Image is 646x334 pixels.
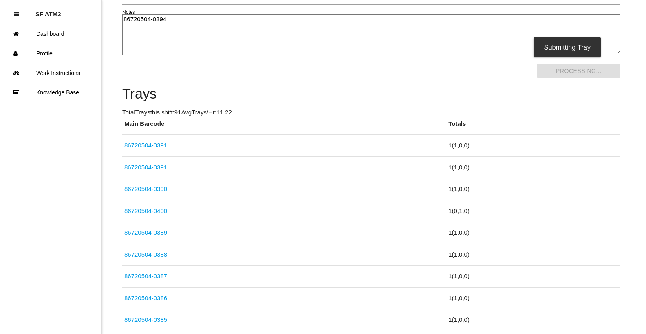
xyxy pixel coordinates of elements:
[0,63,101,83] a: Work Instructions
[124,272,167,279] a: 86720504-0387
[124,229,167,236] a: 86720504-0389
[14,4,19,24] div: Close
[446,309,620,331] td: 1 ( 1 , 0 , 0 )
[446,119,620,135] th: Totals
[124,185,167,192] a: 86720504-0390
[122,119,446,135] th: Main Barcode
[35,4,61,18] p: SF ATM2
[446,287,620,309] td: 1 ( 1 , 0 , 0 )
[122,9,135,16] label: Notes
[122,108,620,117] p: Total Trays this shift: 91 Avg Trays /Hr: 11.22
[446,266,620,288] td: 1 ( 1 , 0 , 0 )
[0,83,101,102] a: Knowledge Base
[446,156,620,178] td: 1 ( 1 , 0 , 0 )
[124,207,167,214] a: 86720504-0400
[446,244,620,266] td: 1 ( 1 , 0 , 0 )
[446,222,620,244] td: 1 ( 1 , 0 , 0 )
[122,86,620,102] h4: Trays
[534,37,601,57] div: Submitting Tray
[446,200,620,222] td: 1 ( 0 , 1 , 0 )
[0,44,101,63] a: Profile
[124,316,167,323] a: 86720504-0385
[446,178,620,200] td: 1 ( 1 , 0 , 0 )
[124,251,167,258] a: 86720504-0388
[124,142,167,149] a: 86720504-0391
[124,294,167,301] a: 86720504-0386
[124,164,167,171] a: 86720504-0391
[446,135,620,157] td: 1 ( 1 , 0 , 0 )
[0,24,101,44] a: Dashboard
